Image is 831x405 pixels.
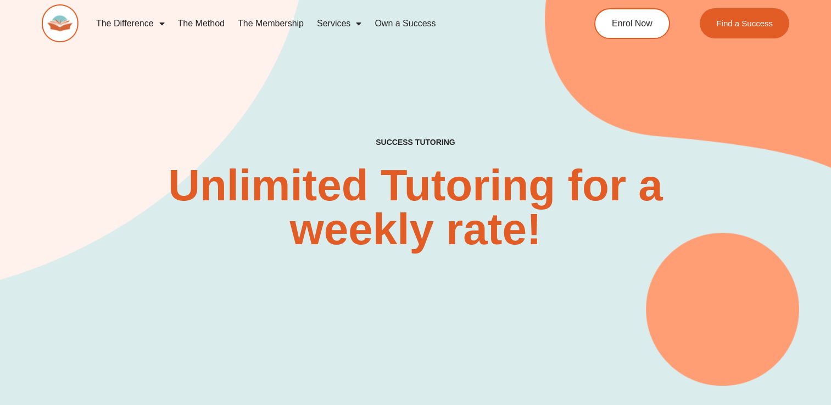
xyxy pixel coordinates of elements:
a: Services [310,11,368,36]
span: Enrol Now [612,19,652,28]
a: The Difference [90,11,171,36]
h4: SUCCESS TUTORING​ [305,138,526,147]
a: Own a Success [368,11,442,36]
span: Find a Success [717,19,773,27]
a: The Method [171,11,231,36]
h2: Unlimited Tutoring for a weekly rate! [90,164,741,251]
a: The Membership [231,11,310,36]
nav: Menu [90,11,551,36]
a: Find a Success [700,8,790,38]
iframe: Chat Widget [648,282,831,405]
a: Enrol Now [594,8,670,39]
